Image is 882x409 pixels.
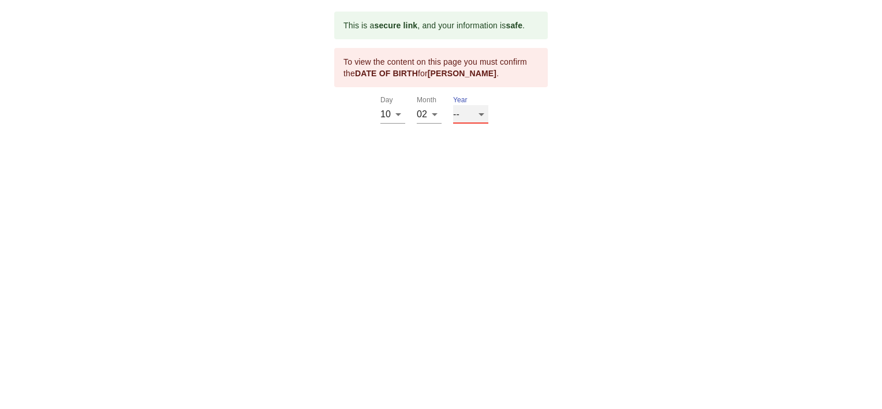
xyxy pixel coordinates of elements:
label: Month [417,97,436,104]
label: Day [380,97,393,104]
b: secure link [374,21,417,30]
b: DATE OF BIRTH [355,69,418,78]
b: safe [506,21,522,30]
label: Year [453,97,468,104]
div: This is a , and your information is . [343,15,525,36]
div: To view the content on this page you must confirm the for . [343,51,539,84]
b: [PERSON_NAME] [428,69,496,78]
